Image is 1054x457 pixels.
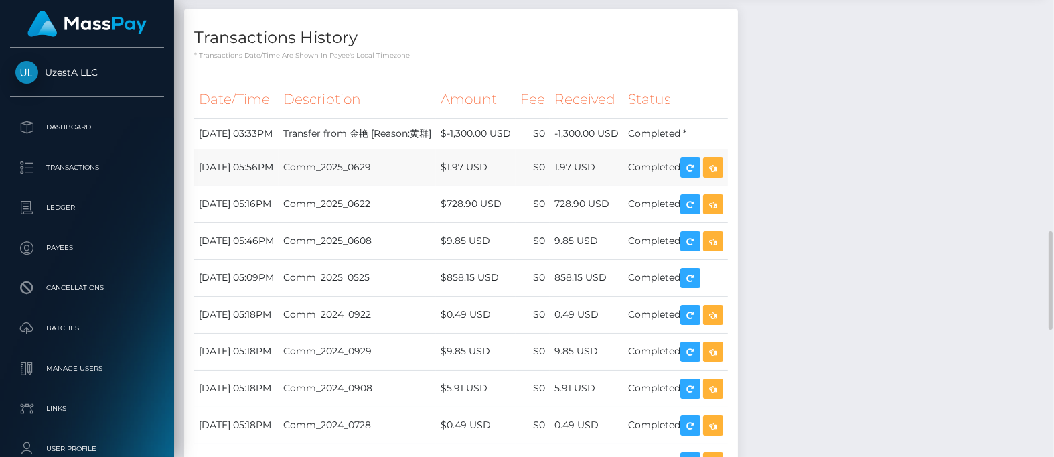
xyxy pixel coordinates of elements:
td: Transfer from 金艳 [Reason:黄群] [279,118,436,149]
td: 858.15 USD [550,259,623,296]
th: Date/Time [194,81,279,118]
td: $0 [516,370,550,407]
td: Completed [623,407,728,444]
td: [DATE] 05:46PM [194,222,279,259]
td: $0.49 USD [436,296,516,333]
td: [DATE] 05:18PM [194,370,279,407]
td: $0 [516,149,550,186]
td: [DATE] 03:33PM [194,118,279,149]
td: [DATE] 05:09PM [194,259,279,296]
a: Cancellations [10,271,164,305]
td: $1.97 USD [436,149,516,186]
td: $858.15 USD [436,259,516,296]
td: Comm_2024_0922 [279,296,436,333]
td: Completed [623,222,728,259]
p: Links [15,399,159,419]
td: $0 [516,259,550,296]
td: 9.85 USD [550,333,623,370]
td: [DATE] 05:18PM [194,407,279,444]
a: Transactions [10,151,164,184]
a: Batches [10,312,164,345]
td: $0 [516,186,550,222]
p: Transactions [15,157,159,178]
p: Dashboard [15,117,159,137]
p: * Transactions date/time are shown in payee's local timezone [194,50,728,60]
td: Completed [623,296,728,333]
th: Description [279,81,436,118]
td: 728.90 USD [550,186,623,222]
td: Comm_2024_0908 [279,370,436,407]
th: Status [623,81,728,118]
td: Comm_2025_0622 [279,186,436,222]
td: $0 [516,407,550,444]
a: Ledger [10,191,164,224]
td: $9.85 USD [436,222,516,259]
th: Amount [436,81,516,118]
td: Completed [623,149,728,186]
td: Comm_2025_0629 [279,149,436,186]
td: $0.49 USD [436,407,516,444]
td: [DATE] 05:16PM [194,186,279,222]
td: Completed [623,259,728,296]
td: Completed * [623,118,728,149]
td: Completed [623,370,728,407]
p: Batches [15,318,159,338]
td: $0 [516,118,550,149]
th: Received [550,81,623,118]
td: $-1,300.00 USD [436,118,516,149]
td: [DATE] 05:18PM [194,333,279,370]
td: Comm_2024_0728 [279,407,436,444]
td: [DATE] 05:56PM [194,149,279,186]
td: Completed [623,186,728,222]
td: Comm_2024_0929 [279,333,436,370]
a: Manage Users [10,352,164,385]
td: $5.91 USD [436,370,516,407]
a: Payees [10,231,164,265]
td: $0 [516,296,550,333]
td: -1,300.00 USD [550,118,623,149]
img: MassPay Logo [27,11,147,37]
p: Ledger [15,198,159,218]
td: 0.49 USD [550,296,623,333]
td: 9.85 USD [550,222,623,259]
p: Manage Users [15,358,159,379]
a: Links [10,392,164,426]
td: $0 [516,333,550,370]
p: Payees [15,238,159,258]
td: Completed [623,333,728,370]
span: UzestA LLC [10,66,164,78]
td: [DATE] 05:18PM [194,296,279,333]
td: $0 [516,222,550,259]
td: 5.91 USD [550,370,623,407]
td: 0.49 USD [550,407,623,444]
td: Comm_2025_0608 [279,222,436,259]
td: $9.85 USD [436,333,516,370]
p: Cancellations [15,278,159,298]
td: Comm_2025_0525 [279,259,436,296]
a: Dashboard [10,111,164,144]
img: UzestA LLC [15,61,38,84]
td: $728.90 USD [436,186,516,222]
th: Fee [516,81,550,118]
h4: Transactions History [194,26,728,50]
td: 1.97 USD [550,149,623,186]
